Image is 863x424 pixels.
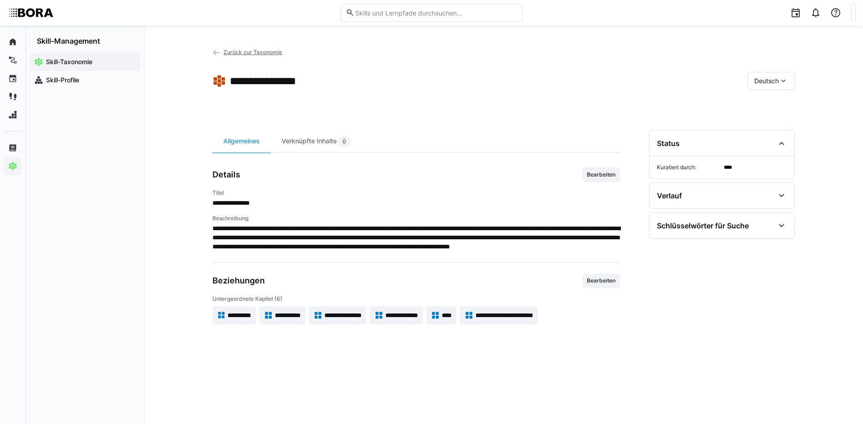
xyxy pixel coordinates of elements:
span: Bearbeiten [586,171,616,178]
button: Bearbeiten [582,273,620,288]
div: Verknüpfte Inhalte [271,130,361,152]
h3: Details [212,170,240,180]
h4: Beschreibung [212,215,620,222]
span: Kuratiert durch: [657,164,720,171]
h4: Titel [212,189,620,197]
span: Zurück zur Taxonomie [223,49,282,56]
input: Skills und Lernpfade durchsuchen… [354,9,517,17]
span: Deutsch [754,76,779,86]
h3: Beziehungen [212,276,265,286]
div: Verlauf [657,191,682,200]
div: Allgemeines [212,130,271,152]
a: Zurück zur Taxonomie [212,49,283,56]
div: Schlüsselwörter für Suche [657,221,749,230]
h4: Untergeordnete Kapitel (6) [212,295,620,303]
div: Status [657,139,680,148]
button: Bearbeiten [582,167,620,182]
span: Bearbeiten [586,277,616,284]
span: 0 [343,138,346,145]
